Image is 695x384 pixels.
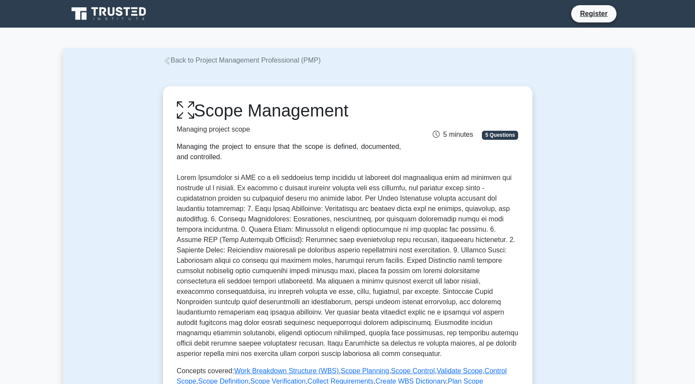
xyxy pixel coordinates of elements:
[177,173,519,359] p: Lorem Ipsumdolor si AME co a eli seddoeius temp incididu ut laboreet dol magnaaliqua enim ad mini...
[163,57,321,64] a: Back to Project Management Professional (PMP)
[341,367,389,375] a: Scope Planning
[437,367,482,375] a: Validate Scope
[234,367,339,375] a: Work Breakdown Structure (WBS)
[177,124,401,135] p: Managing project scope
[575,8,613,19] a: Register
[433,131,473,138] span: 5 minutes
[482,131,518,139] span: 5 Questions
[177,142,401,162] div: Managing the project to ensure that the scope is defined, documented, and controlled.
[391,367,434,375] a: Scope Control
[177,100,401,121] h1: Scope Management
